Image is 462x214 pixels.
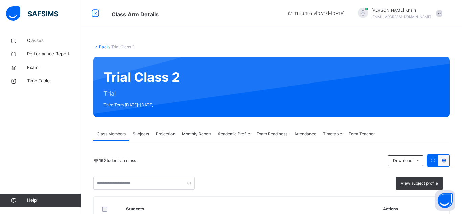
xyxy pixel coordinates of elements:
[371,7,431,14] span: [PERSON_NAME] Khairi
[393,158,412,164] span: Download
[27,78,81,85] span: Time Table
[349,131,375,137] span: Form Teacher
[156,131,175,137] span: Projection
[27,64,81,71] span: Exam
[112,11,159,18] span: Class Arm Details
[257,131,287,137] span: Exam Readiness
[27,197,81,204] span: Help
[99,158,136,164] span: Students in class
[401,180,438,186] span: View subject profile
[27,51,81,57] span: Performance Report
[435,190,455,211] button: Open asap
[99,44,109,49] a: Back
[287,10,344,17] span: session/term information
[294,131,316,137] span: Attendance
[109,44,134,49] span: / Trial Class 2
[371,15,431,19] span: [EMAIL_ADDRESS][DOMAIN_NAME]
[6,6,58,21] img: safsims
[351,7,446,20] div: Hafiz YusufKhairi
[133,131,149,137] span: Subjects
[99,158,104,163] b: 15
[218,131,250,137] span: Academic Profile
[323,131,342,137] span: Timetable
[97,131,126,137] span: Class Members
[182,131,211,137] span: Monthly Report
[27,37,81,44] span: Classes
